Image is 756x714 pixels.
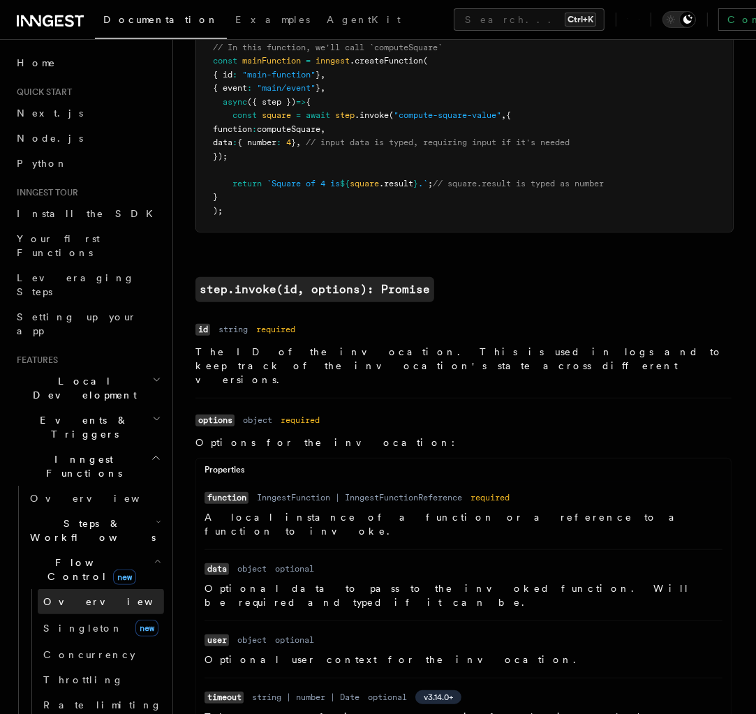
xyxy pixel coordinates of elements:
[24,486,164,511] a: Overview
[306,56,311,66] span: =
[257,492,462,503] dd: InngestFunction | InngestFunctionReference
[11,413,152,441] span: Events & Triggers
[43,596,187,607] span: Overview
[232,110,257,120] span: const
[340,179,350,188] span: ${
[237,137,276,147] span: { number
[237,634,267,646] dd: object
[565,13,596,27] kbd: Ctrl+K
[243,415,272,426] dd: object
[195,324,210,336] code: id
[262,110,291,120] span: square
[286,137,291,147] span: 4
[296,110,301,120] span: =
[195,436,732,449] p: Options for the invocation:
[205,581,722,609] p: Optional data to pass to the invoked function. Will be required and typed if it can be.
[213,192,218,202] span: }
[24,516,156,544] span: Steps & Workflows
[350,179,379,188] span: square
[195,277,434,302] a: step.invoke(id, options): Promise
[38,642,164,667] a: Concurrency
[247,97,296,107] span: ({ step })
[320,70,325,80] span: ,
[257,124,320,134] span: computeSquare
[424,692,453,703] span: v3.14.0+
[38,589,164,614] a: Overview
[213,151,228,161] span: });
[213,56,237,66] span: const
[11,304,164,343] a: Setting up your app
[213,83,247,93] span: { event
[38,667,164,692] a: Throttling
[11,87,72,98] span: Quick start
[11,408,164,447] button: Events & Triggers
[433,179,604,188] span: // square.result is typed as number
[379,179,413,188] span: .result
[276,137,281,147] span: :
[43,623,123,634] span: Singleton
[43,699,162,711] span: Rate limiting
[218,324,248,335] dd: string
[11,151,164,176] a: Python
[205,492,249,504] code: function
[428,179,433,188] span: ;
[24,511,164,550] button: Steps & Workflows
[389,110,394,120] span: (
[205,634,229,646] code: user
[95,4,227,39] a: Documentation
[30,493,174,504] span: Overview
[306,110,330,120] span: await
[24,550,164,589] button: Flow Controlnew
[17,208,161,219] span: Install the SDK
[103,14,218,25] span: Documentation
[316,56,350,66] span: inngest
[232,137,237,147] span: :
[11,226,164,265] a: Your first Functions
[227,4,318,38] a: Examples
[235,14,310,25] span: Examples
[11,447,164,486] button: Inngest Functions
[213,137,232,147] span: data
[24,556,154,583] span: Flow Control
[213,70,232,80] span: { id
[17,272,135,297] span: Leveraging Steps
[470,492,510,503] dd: required
[306,137,570,147] span: // input data is typed, requiring input if it's needed
[11,374,152,402] span: Local Development
[267,179,340,188] span: `Square of 4 is
[506,110,511,120] span: {
[11,50,164,75] a: Home
[232,179,262,188] span: return
[11,265,164,304] a: Leveraging Steps
[195,345,732,387] p: The ID of the invocation. This is used in logs and to keep track of the invocation's state across...
[281,415,320,426] dd: required
[11,355,58,366] span: Features
[11,101,164,126] a: Next.js
[223,97,247,107] span: async
[135,620,158,637] span: new
[242,70,316,80] span: "main-function"
[394,110,501,120] span: "compute-square-value"
[318,4,409,38] a: AgentKit
[335,110,355,120] span: step
[17,158,68,169] span: Python
[296,97,306,107] span: =>
[327,14,401,25] span: AgentKit
[205,510,722,538] p: A local instance of a function or a reference to a function to invoke.
[11,452,151,480] span: Inngest Functions
[252,124,257,134] span: :
[257,83,316,93] span: "main/event"
[501,110,506,120] span: ,
[205,692,244,704] code: timeout
[195,415,235,426] code: options
[17,107,83,119] span: Next.js
[196,464,731,482] div: Properties
[247,83,252,93] span: :
[38,614,164,642] a: Singletonnew
[213,124,252,134] span: function
[316,70,320,80] span: }
[306,97,311,107] span: {
[242,56,301,66] span: mainFunction
[113,570,136,585] span: new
